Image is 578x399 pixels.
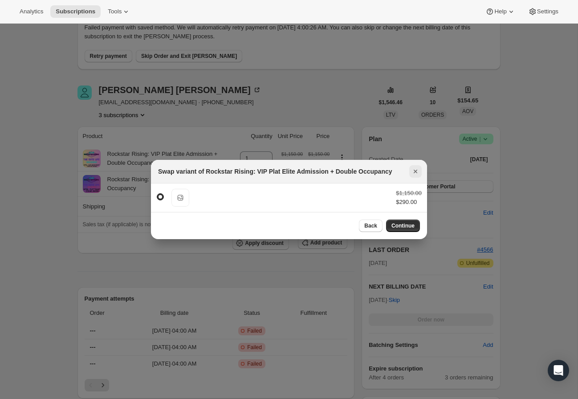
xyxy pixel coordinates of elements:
[14,5,49,18] button: Analytics
[158,167,392,176] h2: Swap variant of Rockstar Rising: VIP Plat Elite Admission + Double Occupancy
[409,165,422,178] button: Close
[359,220,383,232] button: Back
[364,222,377,229] span: Back
[396,189,422,198] div: $1,150.00
[537,8,558,15] span: Settings
[523,5,564,18] button: Settings
[548,360,569,381] div: Open Intercom Messenger
[108,8,122,15] span: Tools
[494,8,506,15] span: Help
[391,222,415,229] span: Continue
[20,8,43,15] span: Analytics
[396,199,417,205] span: $290.00
[56,8,95,15] span: Subscriptions
[386,220,420,232] button: Continue
[102,5,136,18] button: Tools
[480,5,521,18] button: Help
[50,5,101,18] button: Subscriptions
